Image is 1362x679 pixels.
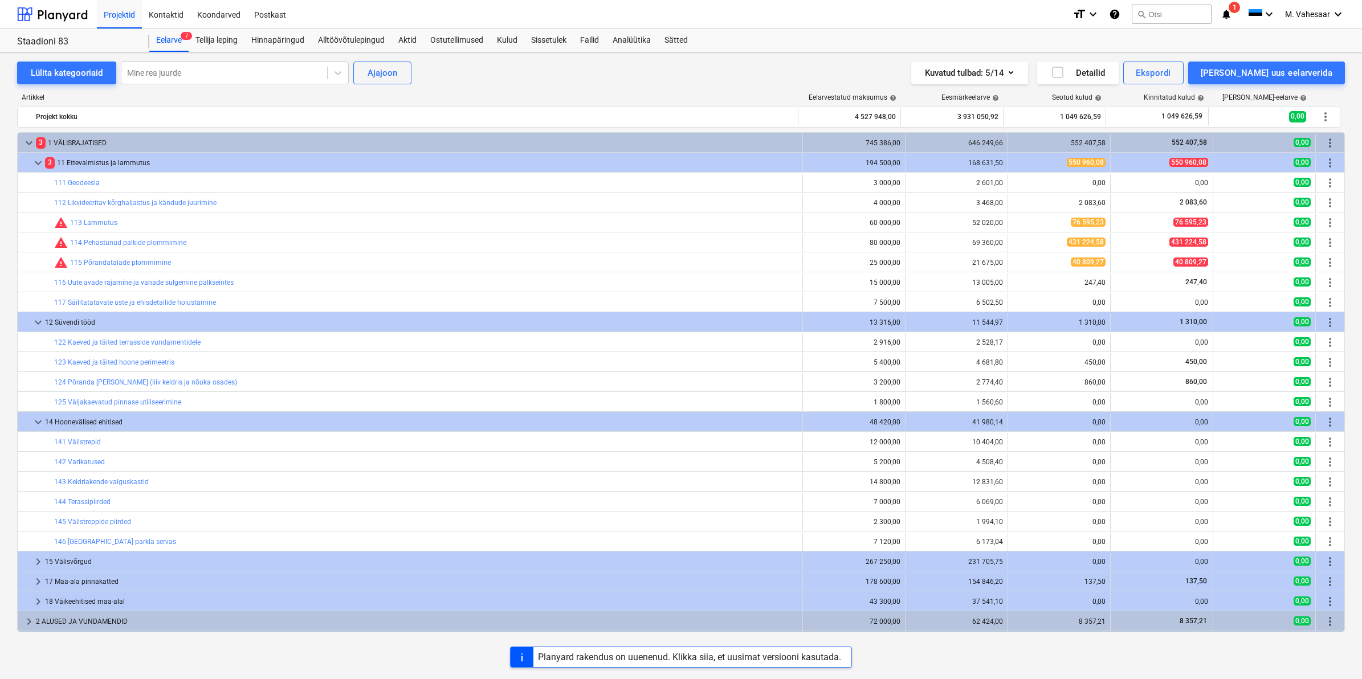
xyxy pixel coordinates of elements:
span: 0,00 [1294,537,1311,546]
a: 116 Uute avade rajamine ja vanade sulgemine palkseintes [54,279,234,287]
span: keyboard_arrow_down [31,415,45,429]
span: Rohkem tegevusi [1323,355,1337,369]
span: Rohkem tegevusi [1323,176,1337,190]
span: 0,00 [1294,557,1311,566]
span: Rohkem tegevusi [1323,535,1337,549]
div: 4 000,00 [808,199,900,207]
div: 6 069,00 [910,498,1003,506]
div: Ostutellimused [423,29,490,52]
span: Rohkem tegevusi [1323,156,1337,170]
div: 12 831,60 [910,478,1003,486]
span: 0,00 [1294,178,1311,187]
div: Kinnitatud kulud [1144,93,1204,101]
span: Seotud kulud ületavad prognoosi [54,256,68,269]
div: Aktid [392,29,423,52]
a: 144 Terassipiirded [54,498,111,506]
span: 0,00 [1294,297,1311,306]
div: 3 000,00 [808,179,900,187]
span: 1 310,00 [1179,318,1208,326]
div: 0,00 [1013,458,1106,466]
a: 142 Varikatused [54,458,105,466]
div: 2 774,40 [910,378,1003,386]
span: 860,00 [1184,378,1208,386]
span: 0,00 [1294,257,1311,267]
div: 0,00 [1115,398,1208,406]
div: Kuvatud tulbad : 5/14 [925,66,1014,80]
div: [PERSON_NAME] uus eelarverida [1201,66,1332,80]
span: 0,00 [1294,337,1311,346]
div: Hinnapäringud [244,29,311,52]
span: 40 809,27 [1173,257,1208,267]
div: 0,00 [1115,438,1208,446]
span: 550 960,08 [1067,158,1106,167]
div: 0,00 [1115,498,1208,506]
button: Kuvatud tulbad:5/14 [911,62,1028,84]
div: 17 Maa-ala pinnakatted [45,572,798,591]
div: 0,00 [1013,518,1106,526]
span: 0,00 [1294,397,1311,406]
button: [PERSON_NAME] uus eelarverida [1188,62,1345,84]
span: Rohkem tegevusi [1323,615,1337,628]
div: 0,00 [1115,538,1208,546]
div: 0,00 [1013,438,1106,446]
span: 0,00 [1294,576,1311,586]
div: 1 994,10 [910,518,1003,526]
div: 11 544,97 [910,318,1003,326]
span: Rohkem tegevusi [1323,336,1337,349]
span: keyboard_arrow_down [22,136,36,150]
div: 0,00 [1115,179,1208,187]
div: 267 250,00 [808,558,900,566]
div: 1 310,00 [1013,318,1106,326]
div: 3 200,00 [808,378,900,386]
div: 0,00 [1115,478,1208,486]
span: 0,00 [1294,497,1311,506]
div: 6 502,50 [910,298,1003,306]
span: 76 595,23 [1071,218,1106,227]
span: help [1298,95,1307,101]
a: 115 Põrandatalade plommimine [70,259,171,267]
div: 0,00 [1013,558,1106,566]
div: 21 675,00 [910,259,1003,267]
div: Alltöövõtulepingud [311,29,392,52]
div: Sätted [658,29,695,52]
a: Eelarve7 [149,29,189,52]
span: 7 [181,32,192,40]
div: 3 931 050,92 [906,108,998,126]
div: 194 500,00 [808,159,900,167]
div: 48 420,00 [808,418,900,426]
div: Detailid [1051,66,1105,80]
span: 2 083,60 [1179,198,1208,206]
span: help [990,95,999,101]
span: Rohkem tegevusi [1323,395,1337,409]
div: 13 005,00 [910,279,1003,287]
span: Rohkem tegevusi [1323,375,1337,389]
div: 60 000,00 [808,219,900,227]
span: 0,00 [1294,616,1311,625]
span: Rohkem tegevusi [1323,455,1337,469]
div: 5 200,00 [808,458,900,466]
div: Staadioni 83 [17,36,136,48]
a: 123 Kaeved ja täited hoone perimeetris [54,358,174,366]
div: 8 357,21 [1013,617,1106,625]
span: Rohkem tegevusi [1323,415,1337,429]
a: Analüütika [606,29,658,52]
div: 80 000,00 [808,239,900,247]
div: 154 846,20 [910,578,1003,586]
span: 0,00 [1294,317,1311,326]
div: Lülita kategooriaid [31,66,103,80]
div: Eelarvestatud maksumus [809,93,896,101]
span: Seotud kulud ületavad prognoosi [54,236,68,249]
span: Rohkem tegevusi [1323,495,1337,509]
div: 0,00 [1013,478,1106,486]
span: 3 [45,157,55,168]
span: Rohkem tegevusi [1323,575,1337,588]
span: 0,00 [1294,477,1311,486]
span: 0,00 [1294,138,1311,147]
span: 550 960,08 [1169,158,1208,167]
span: 0,00 [1289,111,1306,122]
span: keyboard_arrow_down [31,156,45,170]
div: 4 681,80 [910,358,1003,366]
span: 0,00 [1294,437,1311,446]
div: 247,40 [1013,279,1106,287]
